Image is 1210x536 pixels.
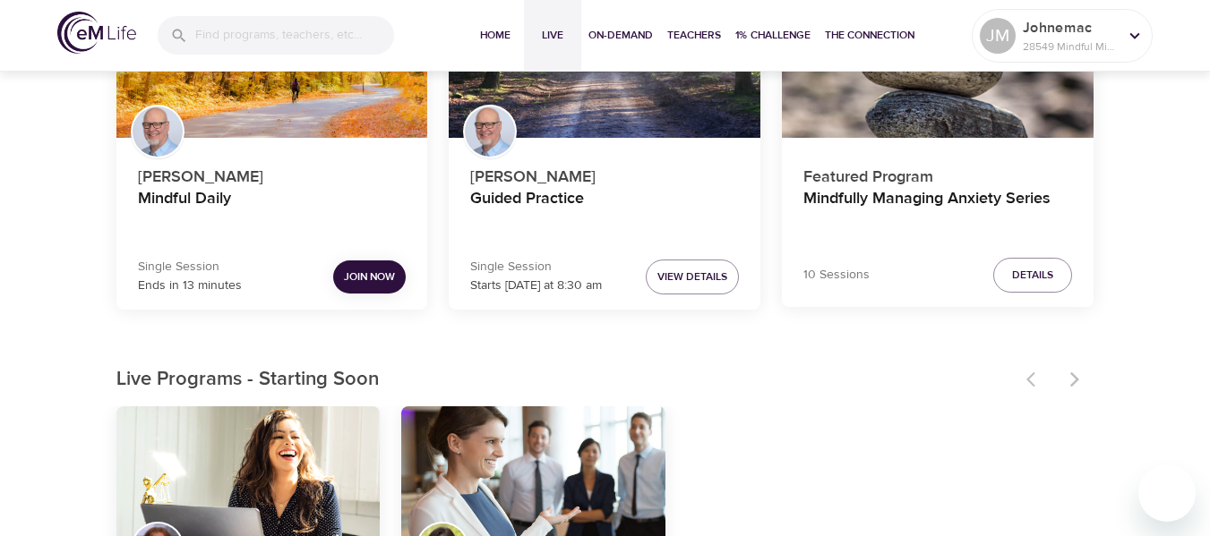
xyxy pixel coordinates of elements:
[138,277,242,295] p: Ends in 13 minutes
[803,189,1072,232] h4: Mindfully Managing Anxiety Series
[993,258,1072,293] button: Details
[588,26,653,45] span: On-Demand
[470,189,739,232] h4: Guided Practice
[980,18,1016,54] div: JM
[470,277,602,295] p: Starts [DATE] at 8:30 am
[803,157,1072,189] p: Featured Program
[344,268,395,286] span: Join Now
[333,260,406,294] button: Join Now
[470,157,739,189] p: [PERSON_NAME]
[116,365,1016,395] p: Live Programs - Starting Soon
[1138,464,1196,522] iframe: Button to launch messaging window
[825,26,914,45] span: The Connection
[531,26,574,45] span: Live
[646,259,739,294] button: View Details
[803,266,870,285] p: 10 Sessions
[474,26,517,45] span: Home
[57,12,136,54] img: logo
[470,258,602,277] p: Single Session
[735,26,811,45] span: 1% Challenge
[657,268,727,286] span: View Details
[138,157,407,189] p: [PERSON_NAME]
[1023,17,1118,38] p: Johnemac
[138,258,242,277] p: Single Session
[1012,266,1053,285] span: Details
[1023,38,1118,55] p: 28549 Mindful Minutes
[138,189,407,232] h4: Mindful Daily
[667,26,721,45] span: Teachers
[195,16,394,55] input: Find programs, teachers, etc...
